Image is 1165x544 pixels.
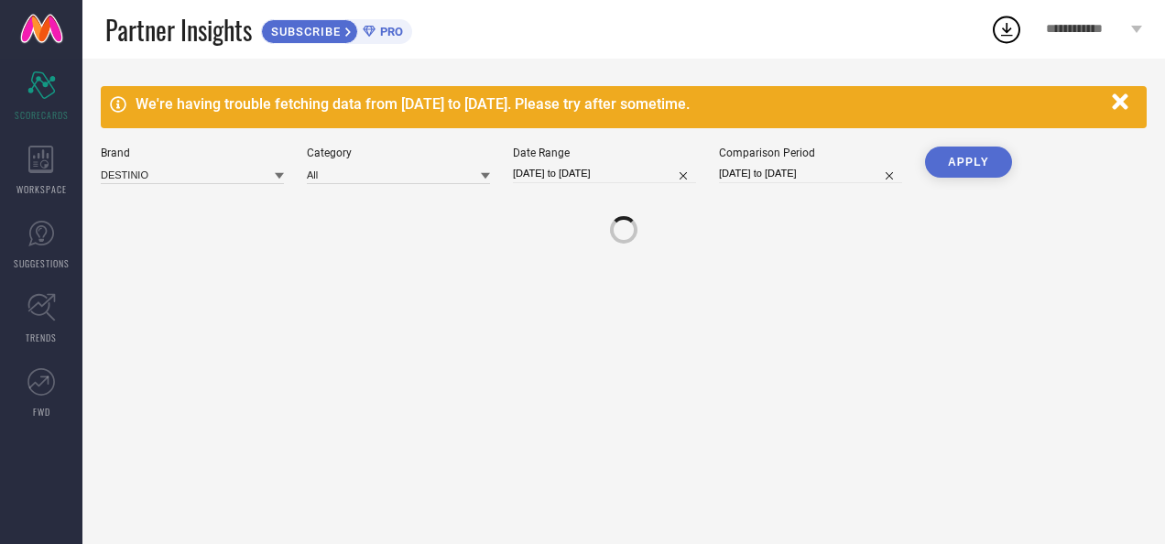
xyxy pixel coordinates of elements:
[513,147,696,159] div: Date Range
[925,147,1012,178] button: APPLY
[136,95,1103,113] div: We're having trouble fetching data from [DATE] to [DATE]. Please try after sometime.
[105,11,252,49] span: Partner Insights
[719,164,902,183] input: Select comparison period
[261,15,412,44] a: SUBSCRIBEPRO
[15,108,69,122] span: SCORECARDS
[33,405,50,419] span: FWD
[26,331,57,344] span: TRENDS
[719,147,902,159] div: Comparison Period
[262,25,345,38] span: SUBSCRIBE
[16,182,67,196] span: WORKSPACE
[990,13,1023,46] div: Open download list
[376,25,403,38] span: PRO
[307,147,490,159] div: Category
[101,147,284,159] div: Brand
[14,256,70,270] span: SUGGESTIONS
[513,164,696,183] input: Select date range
